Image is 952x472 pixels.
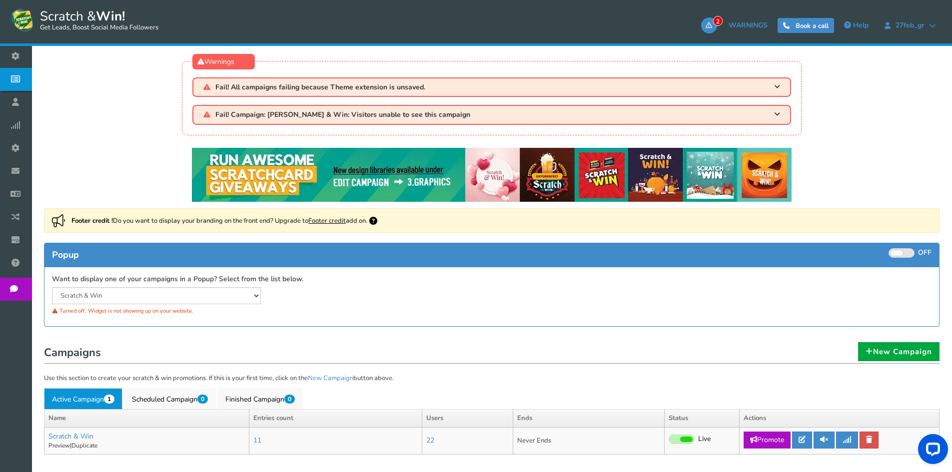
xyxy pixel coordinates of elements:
[839,17,874,33] a: Help
[44,344,940,364] h1: Campaigns
[10,7,35,32] img: Scratch and Win
[796,21,829,30] span: Book a call
[698,435,711,444] span: Live
[853,20,869,30] span: Help
[308,216,346,225] a: Footer credit
[10,7,158,32] a: Scratch &Win! Get Leads, Boost Social Media Followers
[124,388,216,409] a: Scheduled Campaign
[52,275,303,284] label: Want to display one of your campaigns in a Popup? Select from the list below.
[918,248,932,257] span: OFF
[513,410,664,428] th: Ends
[778,18,834,33] a: Book a call
[215,111,470,118] span: Fail! Campaign: [PERSON_NAME] & Win: Visitors unable to see this campaign
[44,208,940,233] div: Do you want to display your branding on the front end? Upgrade to add on.
[422,410,513,428] th: Users
[740,410,940,428] th: Actions
[665,410,740,428] th: Status
[513,427,664,454] td: Never Ends
[744,432,791,449] a: Promote
[48,442,70,450] a: Preview
[44,388,122,409] a: Active Campaign
[192,54,255,69] div: Warnings
[96,7,125,25] strong: Win!
[215,83,425,91] span: Fail! All campaigns failing because Theme extension is unsaved.
[253,436,261,445] a: 11
[858,342,940,361] a: New Campaign
[701,17,773,33] a: 2WARNINGS
[197,395,208,404] span: 0
[104,395,114,404] span: 1
[44,374,940,384] p: Use this section to create your scratch & win promotions. If this is your first time, click on th...
[426,436,434,445] a: 22
[891,21,929,29] span: 27feb_gr
[192,148,792,202] img: festival-poster-2020.webp
[71,442,97,450] a: Duplicate
[48,432,93,441] a: Scratch & Win
[729,20,768,30] span: WARNINGS
[217,388,303,409] a: Finished Campaign
[40,24,158,32] small: Get Leads, Boost Social Media Followers
[35,7,158,32] span: Scratch &
[284,395,295,404] span: 0
[52,304,484,318] div: Turned off. Widget is not showing up on your website.
[308,374,353,383] a: New Campaign
[52,249,79,261] span: Popup
[713,16,723,26] span: 2
[48,442,245,450] p: |
[71,216,113,225] strong: Footer credit !
[910,430,952,472] iframe: LiveChat chat widget
[44,410,249,428] th: Name
[249,410,422,428] th: Entries count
